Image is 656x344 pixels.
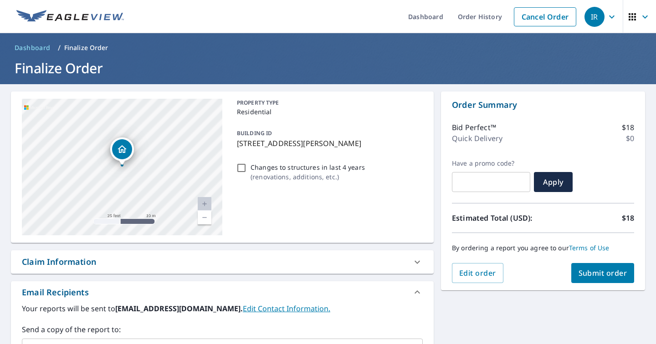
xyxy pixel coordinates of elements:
[22,324,423,335] label: Send a copy of the report to:
[64,43,108,52] p: Finalize Order
[514,7,576,26] a: Cancel Order
[237,99,419,107] p: PROPERTY TYPE
[452,99,634,111] p: Order Summary
[58,42,61,53] li: /
[251,162,365,172] p: Changes to structures in last 4 years
[626,133,634,144] p: $0
[251,172,365,182] p: ( renovations, additions, etc. )
[22,303,423,314] label: Your reports will be sent to
[569,243,610,252] a: Terms of Use
[198,211,211,224] a: Current Level 20, Zoom Out
[459,268,496,278] span: Edit order
[11,40,645,55] nav: breadcrumb
[452,159,530,167] label: Have a promo code?
[452,244,634,252] p: By ordering a report you agree to our
[541,177,565,187] span: Apply
[11,281,434,303] div: Email Recipients
[452,212,543,223] p: Estimated Total (USD):
[115,304,243,314] b: [EMAIL_ADDRESS][DOMAIN_NAME].
[11,250,434,273] div: Claim Information
[198,197,211,211] a: Current Level 20, Zoom In Disabled
[579,268,627,278] span: Submit order
[534,172,573,192] button: Apply
[584,7,605,27] div: IR
[16,10,124,24] img: EV Logo
[11,59,645,77] h1: Finalize Order
[243,304,330,314] a: EditContactInfo
[452,263,503,283] button: Edit order
[237,129,272,137] p: BUILDING ID
[571,263,635,283] button: Submit order
[22,256,96,268] div: Claim Information
[452,122,496,133] p: Bid Perfect™
[110,137,134,166] div: Dropped pin, building 1, Residential property, 11191 Ellison Wilson Rd North Palm Beach, FL 33408
[237,107,419,116] p: Residential
[11,40,54,55] a: Dashboard
[622,212,634,223] p: $18
[15,43,51,52] span: Dashboard
[622,122,634,133] p: $18
[237,138,419,149] p: [STREET_ADDRESS][PERSON_NAME]
[452,133,502,144] p: Quick Delivery
[22,286,89,298] div: Email Recipients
